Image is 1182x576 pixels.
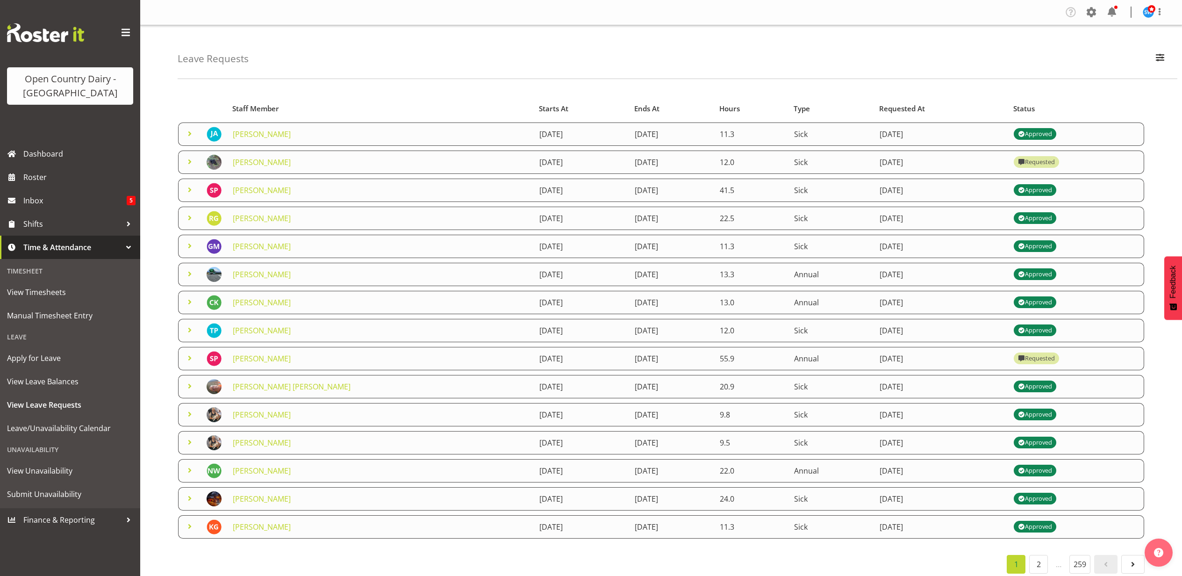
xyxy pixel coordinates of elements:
td: [DATE] [874,151,1008,174]
td: 20.9 [714,375,788,398]
div: Approved [1018,269,1052,280]
td: [DATE] [874,179,1008,202]
td: Annual [788,291,874,314]
td: [DATE] [874,403,1008,426]
span: Status [1013,103,1035,114]
div: Approved [1018,129,1052,140]
a: [PERSON_NAME] [PERSON_NAME] [233,382,351,392]
td: 41.5 [714,179,788,202]
td: [DATE] [629,515,714,539]
img: amba-swann7ed9d8112a71dfd9dade164ec80c2a42.png [207,491,222,506]
img: diana-ridings856a84562c7f0abb76f1bda603dbee7f.png [207,155,222,170]
span: View Timesheets [7,285,133,299]
td: [DATE] [629,487,714,511]
a: 259 [1069,555,1090,574]
div: Approved [1018,381,1052,392]
a: [PERSON_NAME] [233,494,291,504]
div: Approved [1018,185,1052,196]
img: Rosterit website logo [7,23,84,42]
td: [DATE] [534,291,629,314]
a: 2 [1029,555,1048,574]
td: Sick [788,487,874,511]
td: 9.8 [714,403,788,426]
td: Sick [788,319,874,342]
a: View Leave Balances [2,370,138,393]
td: [DATE] [534,263,629,286]
td: Sick [788,122,874,146]
td: [DATE] [874,459,1008,482]
img: gavin-harveye11ac0a916feb0e493ce4c197db03d8f.png [207,407,222,422]
td: 11.3 [714,235,788,258]
a: View Leave Requests [2,393,138,417]
td: [DATE] [629,122,714,146]
td: [DATE] [874,347,1008,370]
div: Approved [1018,241,1052,252]
div: Approved [1018,521,1052,533]
span: Staff Member [232,103,279,114]
span: Roster [23,170,136,184]
h4: Leave Requests [178,53,249,64]
a: Leave/Unavailability Calendar [2,417,138,440]
td: Sick [788,207,874,230]
img: glenn-mcpherson10151.jpg [207,239,222,254]
td: [DATE] [629,291,714,314]
div: Timesheet [2,261,138,281]
a: [PERSON_NAME] [233,157,291,167]
span: Inbox [23,194,127,208]
span: Shifts [23,217,122,231]
td: 11.3 [714,515,788,539]
td: [DATE] [534,347,629,370]
div: Approved [1018,325,1052,336]
span: View Unavailability [7,464,133,478]
a: Manual Timesheet Entry [2,304,138,327]
div: Approved [1018,465,1052,476]
div: Approved [1018,493,1052,504]
td: [DATE] [874,431,1008,454]
td: [DATE] [534,403,629,426]
img: stephen-parsons10323.jpg [207,351,222,366]
td: [DATE] [629,263,714,286]
td: Sick [788,431,874,454]
img: jeff-anderson10294.jpg [207,127,222,142]
td: [DATE] [534,122,629,146]
img: nick-warren9502.jpg [207,463,222,478]
img: stephen-parsons10323.jpg [207,183,222,198]
td: [DATE] [534,375,629,398]
td: [DATE] [874,515,1008,539]
td: [DATE] [534,431,629,454]
a: View Unavailability [2,459,138,482]
a: [PERSON_NAME] [233,410,291,420]
img: chris-kneebone8233.jpg [207,295,222,310]
img: teresa-perkinson10299.jpg [207,323,222,338]
span: Hours [719,103,740,114]
td: [DATE] [629,151,714,174]
span: 5 [127,196,136,205]
td: [DATE] [629,347,714,370]
span: Starts At [539,103,568,114]
span: Requested At [879,103,925,114]
td: [DATE] [874,207,1008,230]
td: Sick [788,235,874,258]
span: Type [794,103,810,114]
a: View Timesheets [2,281,138,304]
td: [DATE] [874,263,1008,286]
td: [DATE] [534,235,629,258]
a: [PERSON_NAME] [233,213,291,223]
button: Filter Employees [1150,49,1170,69]
td: 13.0 [714,291,788,314]
td: [DATE] [874,487,1008,511]
a: [PERSON_NAME] [233,466,291,476]
td: Sick [788,151,874,174]
div: Approved [1018,213,1052,224]
a: Submit Unavailability [2,482,138,506]
span: Submit Unavailability [7,487,133,501]
td: [DATE] [874,235,1008,258]
img: help-xxl-2.png [1154,548,1163,557]
td: 55.9 [714,347,788,370]
td: [DATE] [629,375,714,398]
td: 24.0 [714,487,788,511]
button: Feedback - Show survey [1164,256,1182,320]
a: Apply for Leave [2,346,138,370]
div: Approved [1018,297,1052,308]
a: [PERSON_NAME] [233,129,291,139]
